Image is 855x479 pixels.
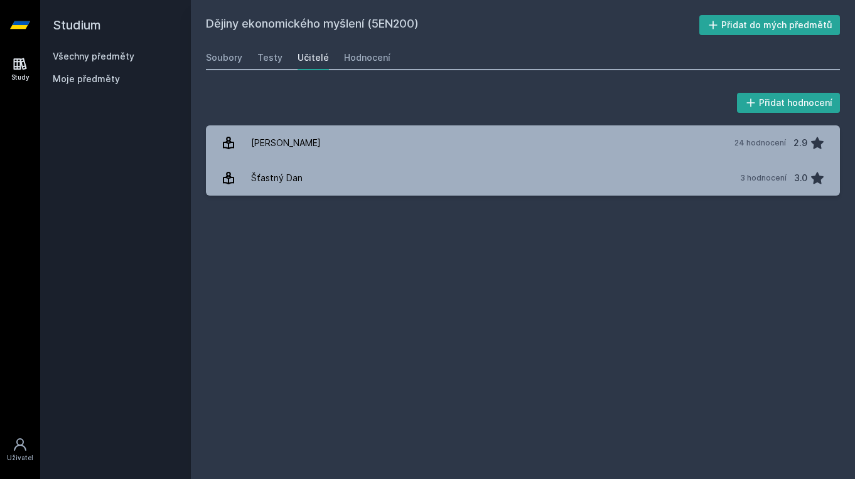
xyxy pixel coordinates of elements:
[257,51,282,64] div: Testy
[3,431,38,469] a: Uživatel
[734,138,786,148] div: 24 hodnocení
[53,73,120,85] span: Moje předměty
[298,51,329,64] div: Učitelé
[7,453,33,463] div: Uživatel
[794,166,807,191] div: 3.0
[793,130,807,155] div: 2.9
[206,45,242,70] a: Soubory
[206,15,699,35] h2: Dějiny ekonomického myšlení (5EN200)
[206,51,242,64] div: Soubory
[344,45,390,70] a: Hodnocení
[740,173,787,183] div: 3 hodnocení
[257,45,282,70] a: Testy
[251,130,321,155] div: [PERSON_NAME]
[206,161,840,196] a: Šťastný Dan 3 hodnocení 3.0
[11,73,30,82] div: Study
[251,166,303,191] div: Šťastný Dan
[298,45,329,70] a: Učitelé
[737,93,841,113] button: Přidat hodnocení
[3,50,38,88] a: Study
[344,51,390,64] div: Hodnocení
[699,15,841,35] button: Přidat do mých předmětů
[53,51,134,61] a: Všechny předměty
[206,125,840,161] a: [PERSON_NAME] 24 hodnocení 2.9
